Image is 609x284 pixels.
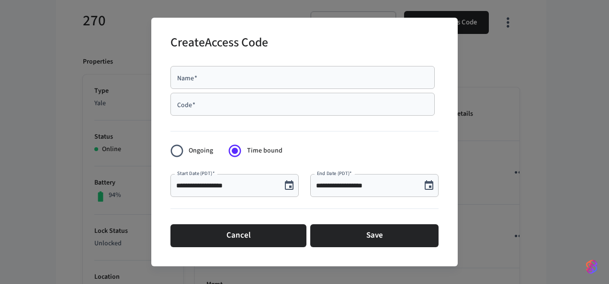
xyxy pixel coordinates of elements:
[419,176,439,195] button: Choose date, selected date is Aug 22, 2025
[310,224,439,247] button: Save
[170,224,306,247] button: Cancel
[586,259,598,274] img: SeamLogoGradient.69752ec5.svg
[189,146,213,156] span: Ongoing
[170,29,268,58] h2: Create Access Code
[280,176,299,195] button: Choose date, selected date is Aug 22, 2025
[317,170,352,177] label: End Date (PDT)
[247,146,282,156] span: Time bound
[177,170,214,177] label: Start Date (PDT)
